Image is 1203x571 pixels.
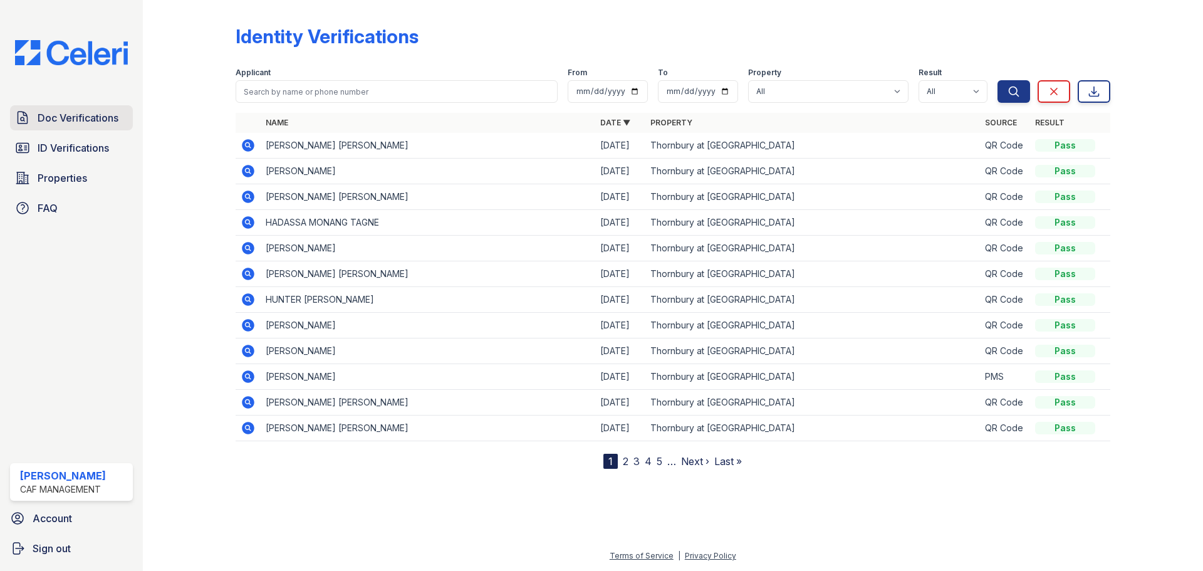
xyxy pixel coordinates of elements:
[645,184,980,210] td: Thornbury at [GEOGRAPHIC_DATA]
[685,551,736,560] a: Privacy Policy
[633,455,640,468] a: 3
[236,80,558,103] input: Search by name or phone number
[1035,345,1095,357] div: Pass
[645,313,980,338] td: Thornbury at [GEOGRAPHIC_DATA]
[10,105,133,130] a: Doc Verifications
[261,390,595,416] td: [PERSON_NAME] [PERSON_NAME]
[261,261,595,287] td: [PERSON_NAME] [PERSON_NAME]
[645,364,980,390] td: Thornbury at [GEOGRAPHIC_DATA]
[261,159,595,184] td: [PERSON_NAME]
[1035,165,1095,177] div: Pass
[261,133,595,159] td: [PERSON_NAME] [PERSON_NAME]
[595,416,645,441] td: [DATE]
[261,313,595,338] td: [PERSON_NAME]
[1035,293,1095,306] div: Pass
[595,210,645,236] td: [DATE]
[595,338,645,364] td: [DATE]
[980,210,1030,236] td: QR Code
[645,287,980,313] td: Thornbury at [GEOGRAPHIC_DATA]
[261,364,595,390] td: [PERSON_NAME]
[595,133,645,159] td: [DATE]
[919,68,942,78] label: Result
[645,338,980,364] td: Thornbury at [GEOGRAPHIC_DATA]
[980,338,1030,364] td: QR Code
[980,313,1030,338] td: QR Code
[595,236,645,261] td: [DATE]
[645,133,980,159] td: Thornbury at [GEOGRAPHIC_DATA]
[236,25,419,48] div: Identity Verifications
[1035,242,1095,254] div: Pass
[1035,118,1065,127] a: Result
[38,140,109,155] span: ID Verifications
[645,236,980,261] td: Thornbury at [GEOGRAPHIC_DATA]
[980,184,1030,210] td: QR Code
[681,455,709,468] a: Next ›
[1035,268,1095,280] div: Pass
[714,455,742,468] a: Last »
[980,416,1030,441] td: QR Code
[980,364,1030,390] td: PMS
[595,364,645,390] td: [DATE]
[595,159,645,184] td: [DATE]
[1035,139,1095,152] div: Pass
[600,118,630,127] a: Date ▼
[33,541,71,556] span: Sign out
[980,159,1030,184] td: QR Code
[10,196,133,221] a: FAQ
[38,110,118,125] span: Doc Verifications
[5,40,138,65] img: CE_Logo_Blue-a8612792a0a2168367f1c8372b55b34899dd931a85d93a1a3d3e32e68fde9ad4.png
[20,468,106,483] div: [PERSON_NAME]
[20,483,106,496] div: CAF Management
[1035,319,1095,332] div: Pass
[1035,422,1095,434] div: Pass
[678,551,680,560] div: |
[595,184,645,210] td: [DATE]
[645,416,980,441] td: Thornbury at [GEOGRAPHIC_DATA]
[1035,216,1095,229] div: Pass
[980,236,1030,261] td: QR Code
[1035,191,1095,203] div: Pass
[261,210,595,236] td: HADASSA MONANG TAGNE
[603,454,618,469] div: 1
[748,68,781,78] label: Property
[645,390,980,416] td: Thornbury at [GEOGRAPHIC_DATA]
[645,210,980,236] td: Thornbury at [GEOGRAPHIC_DATA]
[10,135,133,160] a: ID Verifications
[980,261,1030,287] td: QR Code
[261,416,595,441] td: [PERSON_NAME] [PERSON_NAME]
[980,133,1030,159] td: QR Code
[610,551,674,560] a: Terms of Service
[1035,370,1095,383] div: Pass
[261,184,595,210] td: [PERSON_NAME] [PERSON_NAME]
[623,455,628,468] a: 2
[38,201,58,216] span: FAQ
[980,390,1030,416] td: QR Code
[38,170,87,186] span: Properties
[985,118,1017,127] a: Source
[595,261,645,287] td: [DATE]
[595,313,645,338] td: [DATE]
[568,68,587,78] label: From
[33,511,72,526] span: Account
[266,118,288,127] a: Name
[10,165,133,191] a: Properties
[667,454,676,469] span: …
[236,68,271,78] label: Applicant
[595,287,645,313] td: [DATE]
[980,287,1030,313] td: QR Code
[595,390,645,416] td: [DATE]
[261,236,595,261] td: [PERSON_NAME]
[645,261,980,287] td: Thornbury at [GEOGRAPHIC_DATA]
[5,536,138,561] a: Sign out
[645,455,652,468] a: 4
[261,287,595,313] td: HUNTER [PERSON_NAME]
[645,159,980,184] td: Thornbury at [GEOGRAPHIC_DATA]
[650,118,692,127] a: Property
[657,455,662,468] a: 5
[5,506,138,531] a: Account
[1035,396,1095,409] div: Pass
[261,338,595,364] td: [PERSON_NAME]
[658,68,668,78] label: To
